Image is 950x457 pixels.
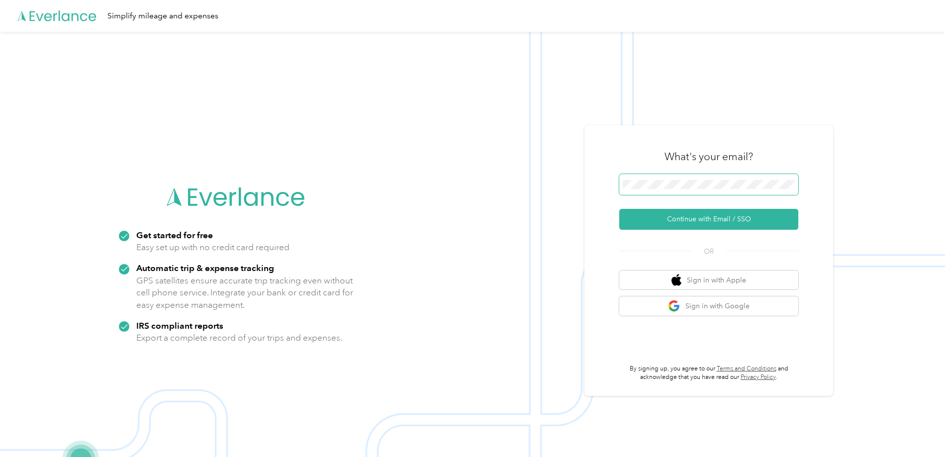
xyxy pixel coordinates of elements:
div: Simplify mileage and expenses [107,10,218,22]
p: GPS satellites ensure accurate trip tracking even without cell phone service. Integrate your bank... [136,274,354,311]
strong: Get started for free [136,230,213,240]
button: google logoSign in with Google [619,296,798,316]
strong: Automatic trip & expense tracking [136,263,274,273]
button: Continue with Email / SSO [619,209,798,230]
p: By signing up, you agree to our and acknowledge that you have read our . [619,365,798,382]
img: apple logo [671,274,681,286]
p: Export a complete record of your trips and expenses. [136,332,342,344]
button: apple logoSign in with Apple [619,271,798,290]
img: google logo [668,300,680,312]
a: Privacy Policy [741,373,776,381]
h3: What's your email? [665,150,753,164]
p: Easy set up with no credit card required [136,241,289,254]
strong: IRS compliant reports [136,320,223,331]
span: OR [691,246,726,257]
a: Terms and Conditions [717,365,776,372]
